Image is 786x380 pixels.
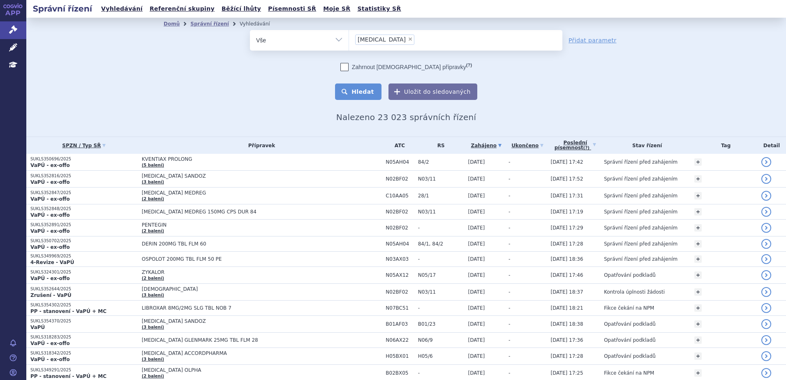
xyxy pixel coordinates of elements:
p: SUKLS352847/2025 [30,190,138,196]
a: detail [761,270,771,280]
a: detail [761,287,771,297]
a: detail [761,303,771,313]
span: - [509,209,510,215]
span: N07BC51 [386,305,414,311]
strong: VaPÚ - ex-offo [30,212,70,218]
a: Referenční skupiny [147,3,217,14]
span: N05AH04 [386,159,414,165]
a: detail [761,368,771,378]
a: + [694,271,702,279]
a: Ukončeno [509,140,547,151]
input: [MEDICAL_DATA] [417,34,451,44]
span: [DATE] [468,272,485,278]
span: N03AX03 [386,256,414,262]
a: Přidat parametr [569,36,617,44]
span: [DATE] 17:36 [551,337,583,343]
span: N05AH04 [386,241,414,247]
span: 84/1, 84/2 [418,241,464,247]
span: [DATE] [468,337,485,343]
span: - [509,337,510,343]
span: - [509,305,510,311]
span: Fikce čekání na NPM [604,305,654,311]
span: [MEDICAL_DATA] ACCORDPHARMA [142,350,347,356]
a: detail [761,223,771,233]
span: PENTEGIN [142,222,347,228]
strong: VaPÚ - ex-offo [30,341,70,346]
strong: VaPÚ [30,324,45,330]
span: - [509,321,510,327]
span: 84/2 [418,159,464,165]
strong: VaPÚ - ex-offo [30,357,70,362]
span: [DATE] 17:29 [551,225,583,231]
p: SUKLS324301/2025 [30,269,138,275]
span: H05BX01 [386,353,414,359]
span: C10AA05 [386,193,414,199]
a: Písemnosti SŘ [266,3,319,14]
span: Správní řízení před zahájením [604,193,677,199]
span: B02BX05 [386,370,414,376]
span: [MEDICAL_DATA] MEDREG 150MG CPS DUR 84 [142,209,347,215]
a: + [694,288,702,296]
p: SUKLS349969/2025 [30,253,138,259]
span: H05/6 [418,353,464,359]
span: - [509,159,510,165]
a: detail [761,254,771,264]
span: N03/11 [418,176,464,182]
span: Správní řízení před zahájením [604,209,677,215]
strong: VaPÚ - ex-offo [30,228,70,234]
span: OSPOLOT 200MG TBL FLM 50 PE [142,256,347,262]
a: Zahájeno [468,140,504,151]
span: N05/17 [418,272,464,278]
a: + [694,369,702,377]
span: [DATE] 17:31 [551,193,583,199]
span: [DATE] 18:36 [551,256,583,262]
span: [DATE] 17:25 [551,370,583,376]
span: B01AF03 [386,321,414,327]
a: + [694,158,702,166]
a: + [694,224,702,232]
span: Správní řízení před zahájením [604,225,677,231]
a: (2 balení) [142,374,164,378]
a: Moje SŘ [321,3,353,14]
span: [DATE] [468,193,485,199]
p: SUKLS352891/2025 [30,222,138,228]
span: N02BF02 [386,289,414,295]
span: - [509,241,510,247]
th: Tag [690,137,757,154]
p: SUKLS349291/2025 [30,367,138,373]
span: DERIN 200MG TBL FLM 60 [142,241,347,247]
a: + [694,336,702,344]
th: Detail [757,137,786,154]
span: [MEDICAL_DATA] MEDREG [142,190,347,196]
span: N02BF02 [386,225,414,231]
span: [DATE] [468,305,485,311]
a: (3 balení) [142,357,164,361]
span: [MEDICAL_DATA] SANDOZ [142,318,347,324]
span: N03/11 [418,289,464,295]
a: detail [761,207,771,217]
span: [MEDICAL_DATA] SANDOZ [142,173,347,179]
strong: 4-Revize - VaPÚ [30,260,74,265]
span: - [418,256,464,262]
span: [DATE] 18:38 [551,321,583,327]
a: (2 balení) [142,229,164,233]
a: SPZN / Typ SŘ [30,140,138,151]
a: + [694,240,702,248]
p: SUKLS318283/2025 [30,334,138,340]
span: [DATE] 17:28 [551,241,583,247]
span: N06AX22 [386,337,414,343]
strong: VaPÚ - ex-offo [30,276,70,281]
button: Hledat [335,83,381,100]
a: detail [761,157,771,167]
span: Správní řízení před zahájením [604,241,677,247]
span: N06/9 [418,337,464,343]
span: - [509,256,510,262]
span: Fikce čekání na NPM [604,370,654,376]
a: + [694,175,702,183]
a: + [694,192,702,199]
span: [DATE] [468,370,485,376]
span: Nalezeno 23 023 správních řízení [336,112,476,122]
a: (2 balení) [142,276,164,280]
span: [DATE] [468,209,485,215]
span: - [509,370,510,376]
